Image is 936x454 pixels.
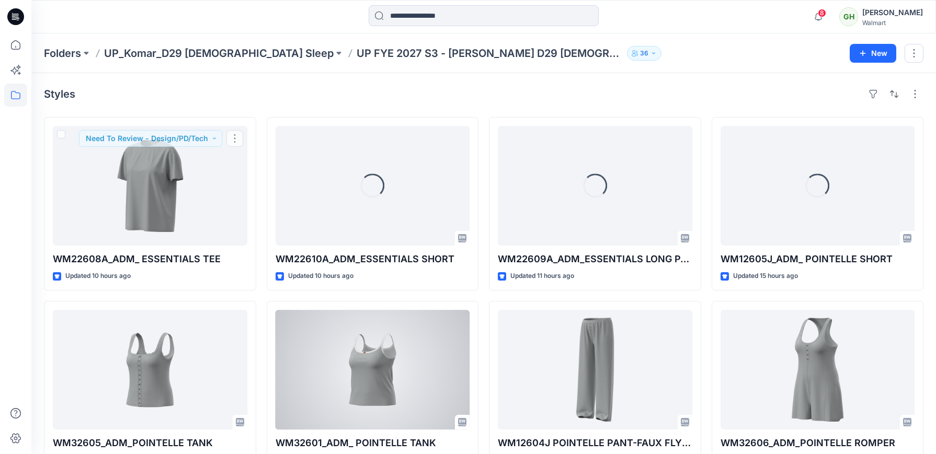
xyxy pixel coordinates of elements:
p: Updated 15 hours ago [733,271,798,282]
div: [PERSON_NAME] [862,6,923,19]
p: WM12604J POINTELLE PANT-FAUX FLY & BUTTONS + PICOT [498,436,692,450]
p: Updated 10 hours ago [65,271,131,282]
p: 36 [640,48,648,59]
p: WM32605_ADM_POINTELLE TANK [53,436,247,450]
a: WM32605_ADM_POINTELLE TANK [53,310,247,429]
div: Walmart [862,19,923,27]
button: 36 [627,46,661,61]
a: WM22608A_ADM_ ESSENTIALS TEE [53,126,247,246]
a: Folders [44,46,81,61]
p: UP FYE 2027 S3 - [PERSON_NAME] D29 [DEMOGRAPHIC_DATA] Sleepwear [357,46,623,61]
p: Updated 11 hours ago [510,271,574,282]
a: UP_Komar_D29 [DEMOGRAPHIC_DATA] Sleep [104,46,334,61]
p: WM12605J_ADM_ POINTELLE SHORT [721,252,915,266]
a: WM12604J POINTELLE PANT-FAUX FLY & BUTTONS + PICOT [498,310,692,429]
button: New [850,44,896,63]
p: WM22608A_ADM_ ESSENTIALS TEE [53,252,247,266]
p: WM32606_ADM_POINTELLE ROMPER [721,436,915,450]
p: WM32601_ADM_ POINTELLE TANK [276,436,470,450]
p: WM22610A_ADM_ESSENTIALS SHORT [276,252,470,266]
a: WM32606_ADM_POINTELLE ROMPER [721,310,915,429]
a: WM32601_ADM_ POINTELLE TANK [276,310,470,429]
p: WM22609A_ADM_ESSENTIALS LONG PANT [498,252,692,266]
h4: Styles [44,88,75,100]
div: GH [839,7,858,26]
p: Updated 10 hours ago [288,271,353,282]
span: 8 [818,9,826,17]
